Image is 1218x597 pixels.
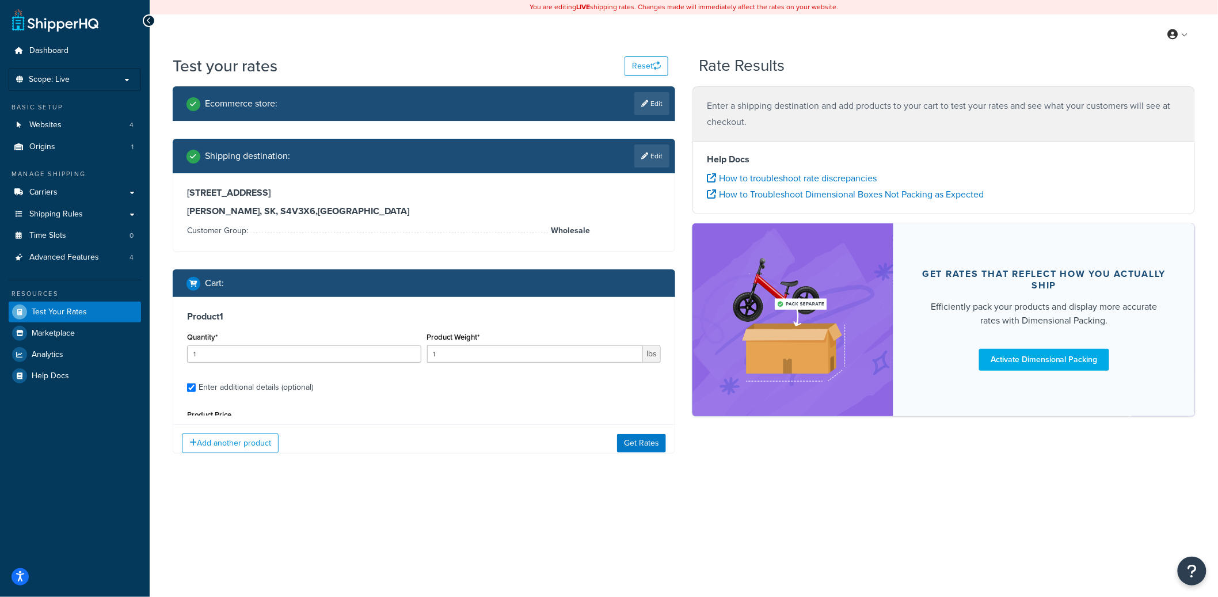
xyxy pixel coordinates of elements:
div: Resources [9,289,141,299]
span: 4 [130,253,134,263]
a: How to troubleshoot rate discrepancies [707,172,877,185]
label: Product Weight* [427,333,480,341]
span: lbs [643,345,661,363]
span: 4 [130,120,134,130]
h1: Test your rates [173,55,277,77]
h3: [STREET_ADDRESS] [187,187,661,199]
span: Wholesale [548,224,590,238]
a: Edit [634,145,669,168]
a: Test Your Rates [9,302,141,322]
h3: Product 1 [187,311,661,322]
span: Advanced Features [29,253,99,263]
a: Carriers [9,182,141,203]
span: Dashboard [29,46,68,56]
a: Time Slots0 [9,225,141,246]
button: Reset [625,56,668,76]
li: Time Slots [9,225,141,246]
h2: Rate Results [699,57,785,75]
div: Efficiently pack your products and display more accurate rates with Dimensional Packing. [921,300,1167,328]
a: Dashboard [9,40,141,62]
a: Activate Dimensional Packing [979,349,1109,371]
h2: Ecommerce store : [205,98,277,109]
input: Enter additional details (optional) [187,383,196,392]
span: Scope: Live [29,75,70,85]
div: Get rates that reflect how you actually ship [921,268,1167,291]
span: 1 [131,142,134,152]
label: Product Price [187,410,231,419]
li: Websites [9,115,141,136]
span: Marketplace [32,329,75,339]
a: Advanced Features4 [9,247,141,268]
span: Customer Group: [187,225,251,237]
p: Enter a shipping destination and add products to your cart to test your rates and see what your c... [707,98,1181,130]
h4: Help Docs [707,153,1181,166]
a: Origins1 [9,136,141,158]
label: Quantity* [187,333,218,341]
button: Add another product [182,434,279,453]
a: Shipping Rules [9,204,141,225]
a: How to Troubleshoot Dimensional Boxes Not Packing as Expected [707,188,984,201]
a: Edit [634,92,669,115]
span: 0 [130,231,134,241]
h3: [PERSON_NAME], SK, S4V3X6 , [GEOGRAPHIC_DATA] [187,206,661,217]
span: Shipping Rules [29,210,83,219]
span: Help Docs [32,371,69,381]
a: Analytics [9,344,141,365]
div: Manage Shipping [9,169,141,179]
input: 0.00 [427,345,644,363]
span: Carriers [29,188,58,197]
span: Test Your Rates [32,307,87,317]
h2: Shipping destination : [205,151,290,161]
li: Origins [9,136,141,158]
a: Help Docs [9,366,141,386]
img: feature-image-dim-d40ad3071a2b3c8e08177464837368e35600d3c5e73b18a22c1e4bb210dc32ac.png [721,241,865,398]
span: Time Slots [29,231,66,241]
span: Analytics [32,350,63,360]
span: Origins [29,142,55,152]
b: LIVE [576,2,590,12]
input: 0 [187,345,421,363]
button: Open Resource Center [1178,557,1206,585]
a: Marketplace [9,323,141,344]
div: Enter additional details (optional) [199,379,313,396]
div: Basic Setup [9,102,141,112]
span: Websites [29,120,62,130]
a: Websites4 [9,115,141,136]
h2: Cart : [205,278,224,288]
button: Get Rates [617,434,666,452]
li: Advanced Features [9,247,141,268]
